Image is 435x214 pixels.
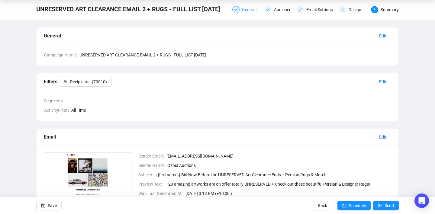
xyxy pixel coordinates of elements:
[44,52,79,58] span: Campaign Name
[342,203,346,208] span: calendar
[48,197,57,214] span: Save
[138,190,185,197] span: Was Last Generated At
[232,6,261,13] div: General
[274,6,295,13] div: Audience
[166,181,391,187] span: 120 amazing artworks are on offer totally UNRESERVED + Check out these beautiful Persian & Design...
[44,79,112,85] span: Filters
[266,8,270,11] span: check
[41,203,45,208] span: save
[374,31,391,41] button: Edit
[339,6,367,13] div: Design
[36,4,220,14] span: UNRESERVED ART CLEARANCE EMAIL 2 + RUGS - FULL LIST 23.9.25
[374,132,391,142] button: Edit
[92,78,107,85] span: ( 70010 )
[44,107,71,113] span: ActivityFilter
[379,134,386,140] span: Edit
[318,197,327,214] span: Back
[341,8,344,11] span: check
[36,201,62,210] button: Save
[306,6,337,13] div: Email Settings
[297,6,335,13] div: Email Settings
[185,190,391,197] span: [DATE] 3:13 PM (+10:00 )
[59,77,112,87] button: Recipients(70010)
[138,181,166,187] span: Preview Text
[44,97,67,104] span: Segments
[414,193,429,208] div: Open Intercom Messenger
[373,201,399,210] button: Send
[379,78,386,85] span: Edit
[44,133,374,141] div: Email
[349,197,366,214] span: Schedule
[138,171,156,178] span: Subject
[242,6,260,13] div: General
[234,8,238,11] span: check
[349,6,365,13] div: Design
[63,79,68,84] span: team
[264,6,293,13] div: Audience
[379,33,386,39] span: Edit
[381,6,399,13] div: Summary
[337,201,371,210] button: Schedule
[371,6,399,13] div: 5Summary
[385,197,394,214] span: Send
[71,107,391,113] span: All Time
[156,171,391,178] span: {{firstname}} Bid Now Before the UNRESERVED Art Clearance Ends + Persian Rugs & More!!
[138,153,166,159] span: Sender Email
[138,162,167,169] span: Sender Name
[378,203,382,208] span: send
[44,32,374,40] div: General
[70,78,89,85] span: Recipients
[298,8,302,11] span: check
[79,52,391,58] span: UNRESERVED ART CLEARANCE EMAIL 2 + RUGS - FULL LIST [DATE]
[166,153,391,159] span: [EMAIL_ADDRESS][DOMAIN_NAME]
[167,162,391,169] span: Ozbid Auctions
[374,77,391,87] button: Edit
[373,8,375,12] span: 5
[313,201,332,210] button: Back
